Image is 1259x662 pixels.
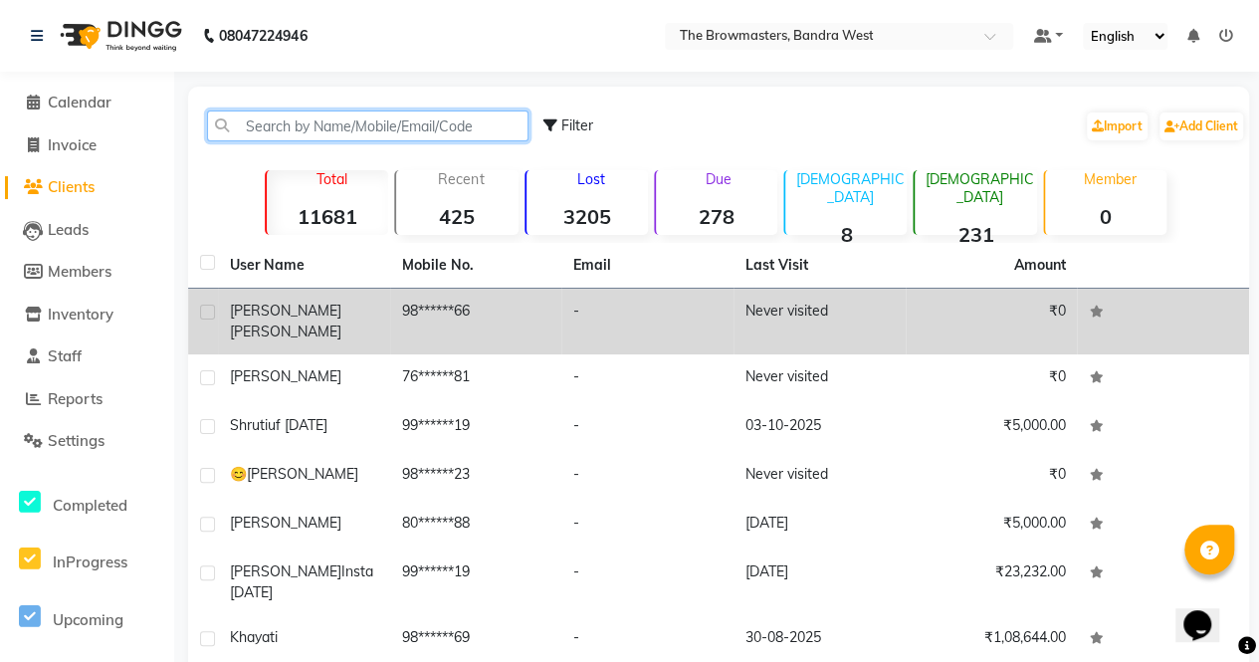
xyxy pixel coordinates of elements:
td: - [561,452,734,501]
td: - [561,403,734,452]
input: Search by Name/Mobile/Email/Code [207,110,528,141]
strong: 0 [1045,204,1166,229]
td: ₹5,000.00 [906,501,1078,550]
td: ₹0 [906,289,1078,354]
strong: 3205 [526,204,648,229]
iframe: chat widget [1175,582,1239,642]
span: Clients [48,177,95,196]
td: - [561,501,734,550]
span: Members [48,262,111,281]
a: Import [1087,112,1148,140]
strong: 231 [915,222,1036,247]
a: Calendar [5,92,169,114]
span: [PERSON_NAME] [230,514,341,532]
span: Inventory [48,305,113,324]
td: [DATE] [734,550,906,615]
td: ₹23,232.00 [906,550,1078,615]
th: Last Visit [734,243,906,289]
td: - [561,289,734,354]
span: [PERSON_NAME] [230,562,341,580]
th: Amount [1001,243,1077,288]
span: 😊[PERSON_NAME] [230,465,358,483]
a: Reports [5,388,169,411]
p: Total [275,170,388,188]
span: Completed [53,496,127,515]
a: Invoice [5,134,169,157]
span: Leads [48,220,89,239]
p: Recent [404,170,518,188]
b: 08047224946 [219,8,307,64]
span: Reports [48,389,103,408]
p: [DEMOGRAPHIC_DATA] [923,170,1036,206]
p: Due [660,170,777,188]
span: uf [DATE] [268,416,327,434]
strong: 425 [396,204,518,229]
img: logo [51,8,187,64]
td: Never visited [734,354,906,403]
p: Member [1053,170,1166,188]
td: Never visited [734,452,906,501]
span: Filter [561,116,593,134]
strong: 278 [656,204,777,229]
th: User Name [218,243,390,289]
span: [PERSON_NAME] [230,323,341,340]
span: Settings [48,431,105,450]
p: Lost [534,170,648,188]
td: Never visited [734,289,906,354]
a: Settings [5,430,169,453]
strong: 11681 [267,204,388,229]
span: Shruti [230,416,268,434]
span: Staff [48,346,82,365]
td: ₹0 [906,354,1078,403]
th: Mobile No. [390,243,562,289]
span: Khayati [230,628,278,646]
td: ₹0 [906,452,1078,501]
strong: 8 [785,222,907,247]
th: Email [561,243,734,289]
td: - [561,550,734,615]
span: InProgress [53,552,127,571]
a: Staff [5,345,169,368]
td: ₹5,000.00 [906,403,1078,452]
a: Leads [5,219,169,242]
a: Members [5,261,169,284]
p: [DEMOGRAPHIC_DATA] [793,170,907,206]
span: Invoice [48,135,97,154]
span: Upcoming [53,610,123,629]
a: Clients [5,176,169,199]
a: Add Client [1159,112,1243,140]
td: 03-10-2025 [734,403,906,452]
td: [DATE] [734,501,906,550]
td: - [561,354,734,403]
span: Calendar [48,93,111,111]
a: Inventory [5,304,169,327]
span: [PERSON_NAME] [230,367,341,385]
span: [PERSON_NAME] [230,302,341,320]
